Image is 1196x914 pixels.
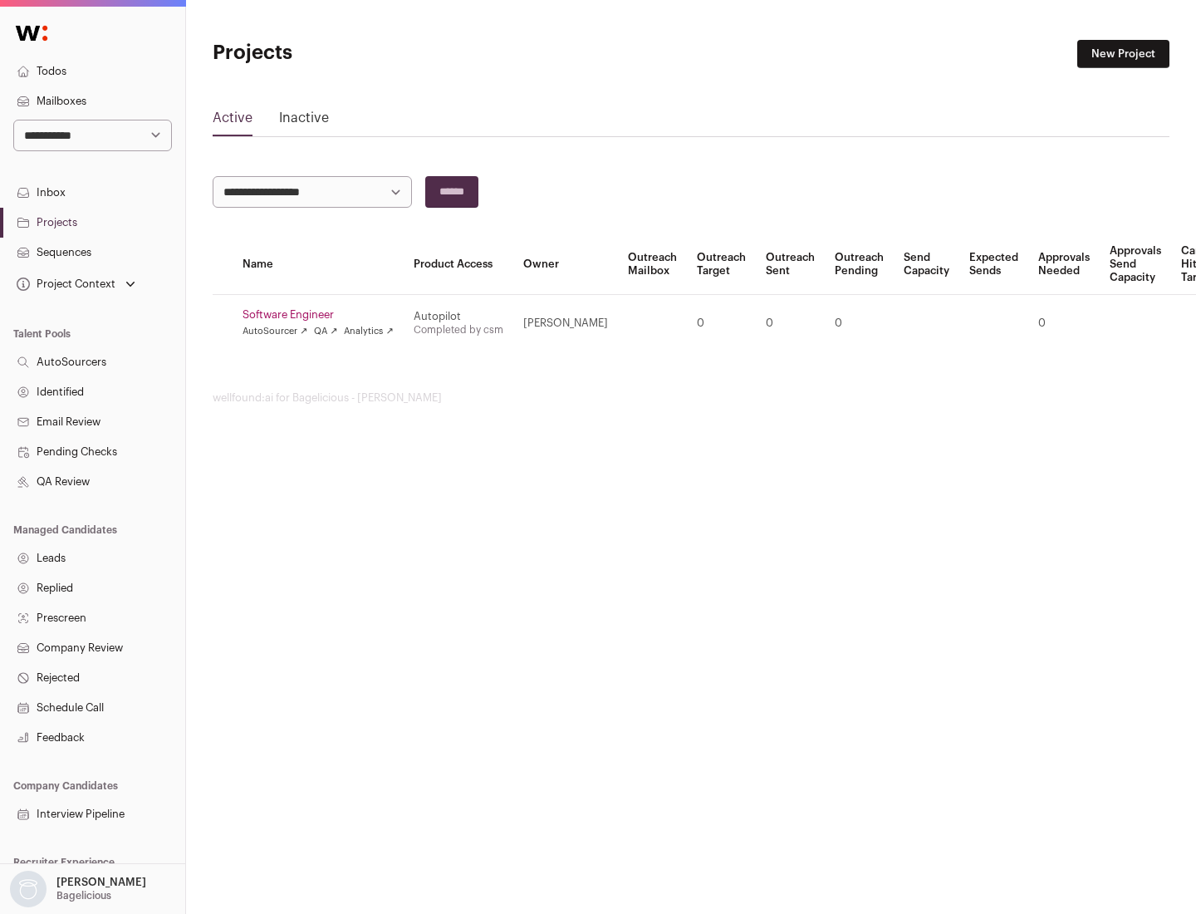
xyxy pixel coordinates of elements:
[7,17,56,50] img: Wellfound
[314,325,337,338] a: QA ↗
[56,876,146,889] p: [PERSON_NAME]
[279,108,329,135] a: Inactive
[213,391,1169,405] footer: wellfound:ai for Bagelicious - [PERSON_NAME]
[344,325,393,338] a: Analytics ↗
[404,234,513,295] th: Product Access
[1100,234,1171,295] th: Approvals Send Capacity
[243,325,307,338] a: AutoSourcer ↗
[13,273,139,296] button: Open dropdown
[56,889,111,902] p: Bagelicious
[1028,234,1100,295] th: Approvals Needed
[414,325,503,335] a: Completed by csm
[233,234,404,295] th: Name
[756,234,825,295] th: Outreach Sent
[13,278,115,291] div: Project Context
[618,234,687,295] th: Outreach Mailbox
[687,295,756,352] td: 0
[825,295,894,352] td: 0
[213,108,252,135] a: Active
[243,308,394,322] a: Software Engineer
[10,871,47,907] img: nopic.png
[414,310,503,323] div: Autopilot
[513,234,618,295] th: Owner
[894,234,959,295] th: Send Capacity
[1077,40,1169,68] a: New Project
[7,871,149,907] button: Open dropdown
[213,40,532,66] h1: Projects
[513,295,618,352] td: [PERSON_NAME]
[825,234,894,295] th: Outreach Pending
[959,234,1028,295] th: Expected Sends
[687,234,756,295] th: Outreach Target
[1028,295,1100,352] td: 0
[756,295,825,352] td: 0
